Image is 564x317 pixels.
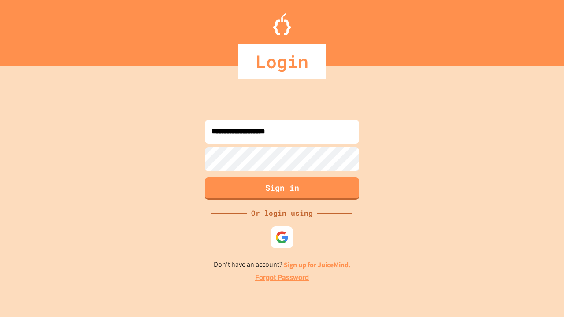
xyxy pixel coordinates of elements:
div: Or login using [247,208,317,218]
a: Forgot Password [255,273,309,283]
div: Login [238,44,326,79]
a: Sign up for JuiceMind. [284,260,351,269]
img: google-icon.svg [275,231,289,244]
p: Don't have an account? [214,259,351,270]
img: Logo.svg [273,13,291,35]
button: Sign in [205,177,359,200]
